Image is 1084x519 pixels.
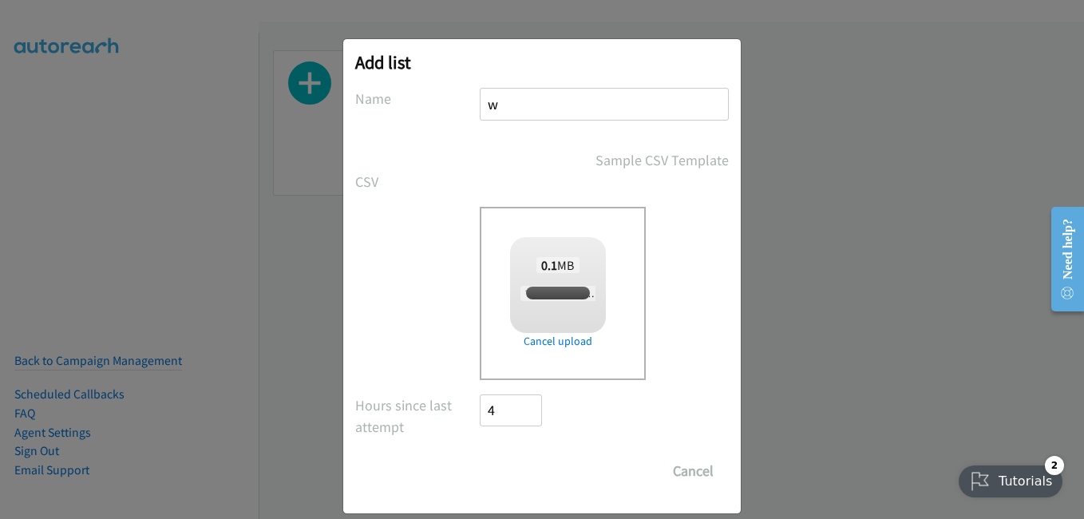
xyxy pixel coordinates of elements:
[510,333,606,350] a: Cancel upload
[355,88,480,109] label: Name
[355,171,480,192] label: CSV
[520,286,836,301] span: 7Jaime [PERSON_NAME] + HP FY25 Q4 ACS Z Workstation Opex - AU.csv
[595,149,729,171] a: Sample CSV Template
[541,257,557,273] strong: 0.1
[355,51,729,73] h2: Add list
[658,455,729,487] button: Cancel
[536,257,580,273] span: MB
[1038,196,1084,323] iframe: Resource Center
[949,450,1072,507] iframe: Checklist
[355,394,480,438] label: Hours since last attempt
